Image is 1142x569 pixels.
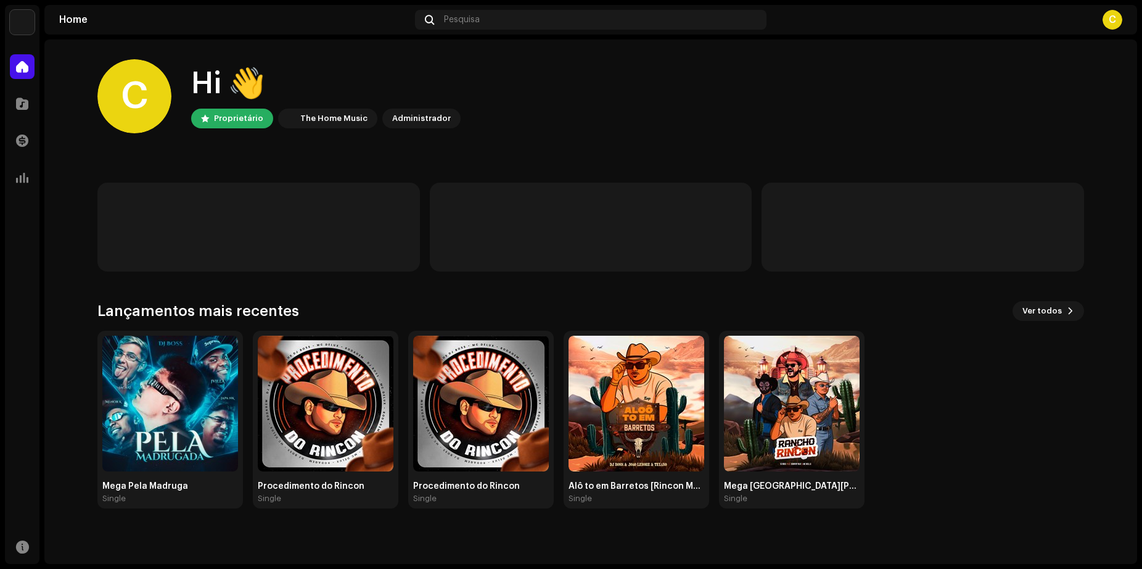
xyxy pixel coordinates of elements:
[258,481,393,491] div: Procedimento do Rincon
[102,336,238,471] img: 92005662-b60a-4bc7-93ed-53988939085c
[1103,10,1122,30] div: C
[569,494,592,504] div: Single
[1013,301,1084,321] button: Ver todos
[413,336,549,471] img: a54a7de8-6d9f-462f-a756-e2f81fd81710
[569,336,704,471] img: 0aa15d12-4914-4c46-bbd5-e42462e0d864
[724,494,747,504] div: Single
[444,15,480,25] span: Pesquisa
[97,59,171,133] div: C
[102,494,126,504] div: Single
[413,481,549,491] div: Procedimento do Rincon
[59,15,410,25] div: Home
[569,481,704,491] div: Alô to em Barretos [Rincon Mode]
[392,111,451,126] div: Administrador
[214,111,263,126] div: Proprietário
[102,481,238,491] div: Mega Pela Madruga
[97,301,299,321] h3: Lançamentos mais recentes
[258,336,393,471] img: b049773e-995d-44c1-9365-f7a884bba930
[724,336,860,471] img: b83221eb-e3ae-46be-9db7-b106ae0c9998
[191,64,461,104] div: Hi 👋
[300,111,368,126] div: The Home Music
[281,111,295,126] img: c86870aa-2232-4ba3-9b41-08f587110171
[724,481,860,491] div: Mega [GEOGRAPHIC_DATA][PERSON_NAME]
[1022,299,1062,323] span: Ver todos
[258,494,281,504] div: Single
[413,494,437,504] div: Single
[10,10,35,35] img: c86870aa-2232-4ba3-9b41-08f587110171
